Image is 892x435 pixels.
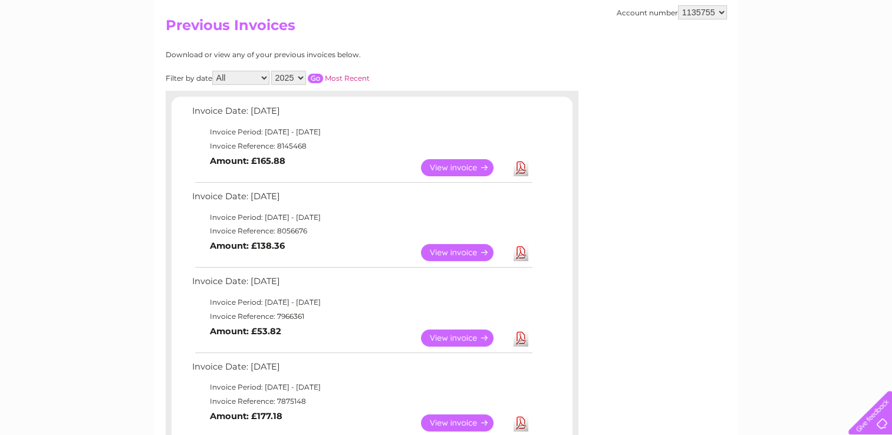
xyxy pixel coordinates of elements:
[189,103,534,125] td: Invoice Date: [DATE]
[189,224,534,238] td: Invoice Reference: 8056676
[210,156,285,166] b: Amount: £165.88
[189,359,534,381] td: Invoice Date: [DATE]
[684,50,707,59] a: Water
[210,411,282,421] b: Amount: £177.18
[210,326,281,337] b: Amount: £53.82
[325,74,370,83] a: Most Recent
[789,50,807,59] a: Blog
[168,6,725,57] div: Clear Business is a trading name of Verastar Limited (registered in [GEOGRAPHIC_DATA] No. 3667643...
[189,273,534,295] td: Invoice Date: [DATE]
[670,6,751,21] a: 0333 014 3131
[166,51,475,59] div: Download or view any of your previous invoices below.
[617,5,727,19] div: Account number
[514,159,528,176] a: Download
[421,329,508,347] a: View
[189,394,534,408] td: Invoice Reference: 7875148
[814,50,842,59] a: Contact
[853,50,881,59] a: Log out
[514,244,528,261] a: Download
[189,309,534,324] td: Invoice Reference: 7966361
[166,71,475,85] div: Filter by date
[166,17,727,39] h2: Previous Invoices
[31,31,91,67] img: logo.png
[747,50,782,59] a: Telecoms
[189,189,534,210] td: Invoice Date: [DATE]
[421,159,508,176] a: View
[189,125,534,139] td: Invoice Period: [DATE] - [DATE]
[189,139,534,153] td: Invoice Reference: 8145468
[514,414,528,431] a: Download
[210,240,285,251] b: Amount: £138.36
[189,380,534,394] td: Invoice Period: [DATE] - [DATE]
[714,50,740,59] a: Energy
[514,329,528,347] a: Download
[421,414,508,431] a: View
[189,210,534,225] td: Invoice Period: [DATE] - [DATE]
[189,295,534,309] td: Invoice Period: [DATE] - [DATE]
[421,244,508,261] a: View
